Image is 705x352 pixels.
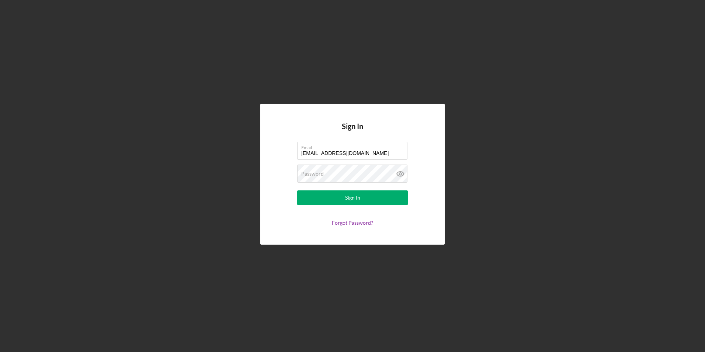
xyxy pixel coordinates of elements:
[301,142,407,150] label: Email
[301,171,324,177] label: Password
[342,122,363,142] h4: Sign In
[345,190,360,205] div: Sign In
[297,190,408,205] button: Sign In
[332,220,373,226] a: Forgot Password?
